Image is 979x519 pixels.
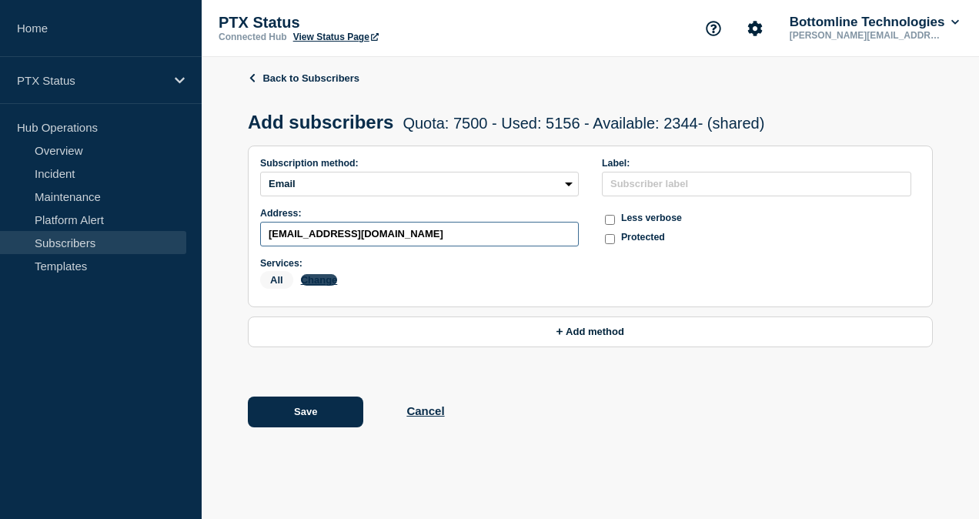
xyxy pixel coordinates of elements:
[301,274,338,286] button: Change
[739,12,771,45] button: Account settings
[260,208,579,219] label: Address:
[621,232,665,243] label: Protected
[293,32,379,42] a: View Status Page
[248,112,764,133] h1: Add subscribers
[602,172,911,196] input: Subscriber label
[605,215,615,225] input: less verbose checkbox
[248,72,359,84] a: Back to Subscribers
[17,74,165,87] p: PTX Status
[621,213,682,224] label: Less verbose
[260,158,579,169] label: Subscription method:
[260,258,579,269] label: Services:
[697,12,730,45] button: Support
[219,32,287,42] p: Connected Hub
[219,14,526,32] p: PTX Status
[787,30,947,41] p: [PERSON_NAME][EMAIL_ADDRESS][PERSON_NAME][DOMAIN_NAME]
[403,115,764,132] span: Quota: 7500 - Used: 5156 - Available: 2344 - (shared)
[248,316,933,347] button: Add method
[605,234,615,244] input: protected checkbox
[406,404,444,417] button: Cancel
[260,222,579,246] input: subscription-address
[602,158,911,169] label: Label:
[248,397,363,427] button: Save
[787,15,962,30] button: Bottomline Technologies
[260,271,293,289] span: All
